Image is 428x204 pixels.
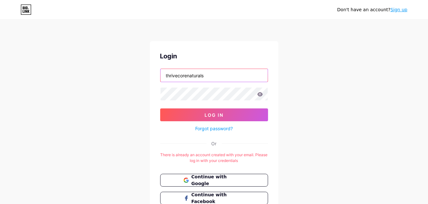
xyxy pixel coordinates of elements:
div: There is already an account created with your email. Please log in with your credentials [160,152,268,164]
button: Log In [160,108,268,121]
div: Or [212,140,217,147]
button: Continue with Google [160,174,268,187]
span: Continue with Google [191,174,244,187]
a: Sign up [390,7,407,12]
div: Don't have an account? [337,6,407,13]
a: Forgot password? [195,125,233,132]
span: Log In [205,112,223,118]
input: Username [161,69,268,82]
div: Login [160,51,268,61]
